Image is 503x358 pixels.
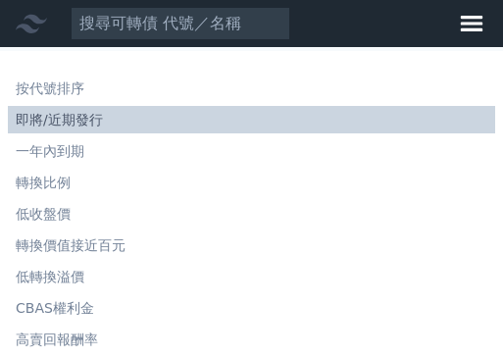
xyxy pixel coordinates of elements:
[8,267,495,286] li: 低轉換溢價
[8,200,495,228] a: 低收盤價
[8,294,495,322] a: CBAS權利金
[71,7,290,40] input: 搜尋可轉債 代號／名稱
[8,235,495,255] li: 轉換價值接近百元
[8,231,495,259] a: 轉換價值接近百元
[8,78,495,98] li: 按代號排序
[8,137,495,165] a: 一年內到期
[8,110,495,129] li: 即將/近期發行
[8,75,495,102] a: 按代號排序
[8,330,495,349] li: 高賣回報酬率
[8,106,495,133] a: 即將/近期發行
[8,169,495,196] a: 轉換比例
[8,141,495,161] li: 一年內到期
[8,173,495,192] li: 轉換比例
[8,298,495,318] li: CBAS權利金
[8,204,495,224] li: 低收盤價
[8,263,495,290] a: 低轉換溢價
[8,326,495,353] a: 高賣回報酬率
